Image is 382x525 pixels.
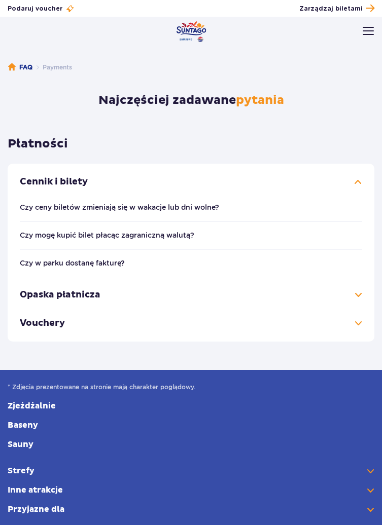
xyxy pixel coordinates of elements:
[8,465,374,476] strong: Strefy
[363,27,374,35] img: Open menu
[8,420,374,431] a: Baseny
[8,136,374,152] h3: Płatności
[8,382,374,392] span: * Zdjęcia prezentowane na stronie mają charakter poglądowy.
[8,4,62,13] span: Podaruj voucher
[299,2,374,15] a: Zarządzaj biletami
[8,62,32,72] a: FAQ
[32,62,72,72] li: Payments
[20,231,194,239] button: Czy mogę kupić bilet płacąc zagraniczną walutą?
[8,4,75,13] a: Podaruj voucher
[176,21,206,42] a: Park of Poland
[8,400,374,411] a: Zjeżdżalnie
[299,4,363,13] span: Zarządzaj biletami
[20,309,362,337] h3: Vouchery
[20,203,219,211] button: Czy ceny biletów zmieniają się w wakacje lub dni wolne?
[8,504,374,515] strong: Przyjazne dla
[236,93,284,108] span: pytania
[8,484,374,496] strong: Inne atrakcje
[20,168,362,196] h3: Cennik i bilety
[8,93,374,108] h1: Najczęściej zadawane
[20,281,362,309] h3: Opaska płatnicza
[20,259,125,267] button: Czy w parku dostanę fakturę?
[8,439,374,450] a: Sauny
